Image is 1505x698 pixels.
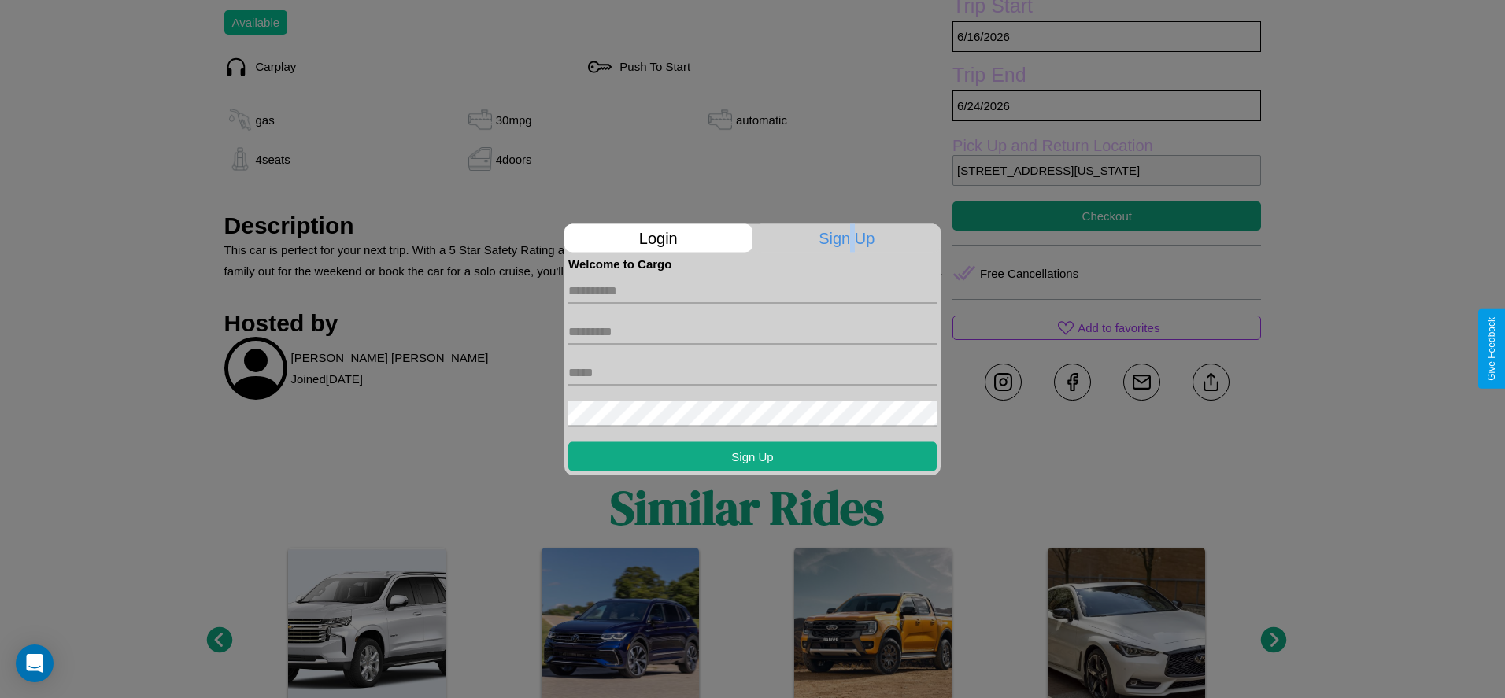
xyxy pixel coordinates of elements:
[564,223,752,252] p: Login
[753,223,941,252] p: Sign Up
[1486,317,1497,381] div: Give Feedback
[568,441,937,471] button: Sign Up
[16,644,54,682] div: Open Intercom Messenger
[568,257,937,270] h4: Welcome to Cargo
